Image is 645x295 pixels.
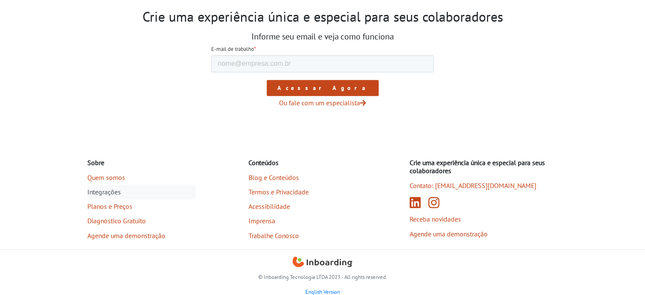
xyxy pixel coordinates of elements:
[279,98,366,107] a: Ou fale com um especialista
[410,226,558,241] a: Agende uma demonstração
[428,192,439,213] a: Instagram (abre em nova aba)
[87,185,195,199] a: Integrações
[249,199,357,214] a: Acessibilidade
[211,45,434,96] iframe: Form 1
[249,159,357,167] h4: Conteúdos
[87,199,195,214] a: Planos e Preços
[211,31,434,42] h3: Informe seu email e veja como funciona
[87,170,195,185] a: Quem somos
[410,192,424,213] a: Linkedin (abre em nova aba)
[293,256,352,269] img: Inboarding
[249,228,357,242] a: Trabalhe Conosco
[249,185,357,199] a: Termos e Privacidade
[410,212,558,226] a: Receba novidades (abre em nova aba)
[410,178,558,193] a: Contato: [EMAIL_ADDRESS][DOMAIN_NAME]
[293,256,352,269] a: Inboarding Home Page
[249,214,357,228] a: Imprensa (abre em nova aba)
[87,8,558,25] h2: Crie uma experiência única e especial para seus colaboradores
[87,214,195,228] a: Diagnóstico Gratuito (abre em nova aba)
[87,159,195,167] h4: Sobre
[305,288,340,295] a: English Version
[249,170,357,185] a: Blog e Conteúdos (abre em nova aba)
[410,159,558,175] h4: Crie uma experiência única e especial para seus colaboradores
[87,273,558,281] p: © Inboarding Tecnologia LTDA 2023 - All rights reserved.
[87,228,195,242] a: Agende uma demonstração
